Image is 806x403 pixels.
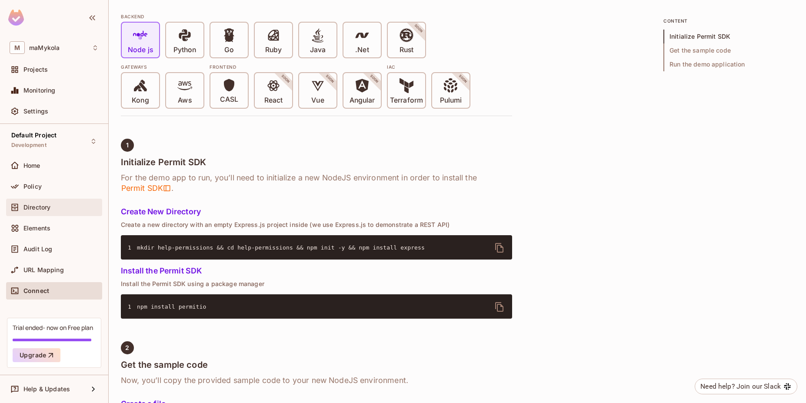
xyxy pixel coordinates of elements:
p: Pulumi [440,96,462,105]
span: Elements [23,225,50,232]
span: Directory [23,204,50,211]
span: Policy [23,183,42,190]
span: URL Mapping [23,266,64,273]
h5: Create New Directory [121,207,512,216]
span: mkdir help-permissions && cd help-permissions && npm init -y && npm install express [137,244,425,251]
p: Create a new directory with an empty Express.js project inside (we use Express.js to demonstrate ... [121,221,512,228]
span: 1 [126,142,129,149]
p: content [663,17,794,24]
h6: For the demo app to run, you’ll need to initialize a new NodeJS environment in order to install t... [121,173,512,193]
span: SOON [313,62,347,96]
p: Rust [400,46,413,54]
span: Connect [23,287,49,294]
p: React [264,96,283,105]
span: Monitoring [23,87,56,94]
span: Permit SDK [121,183,171,193]
span: 2 [125,344,129,351]
span: Projects [23,66,48,73]
span: npm install permitio [137,303,206,310]
div: Trial ended- now on Free plan [13,323,93,332]
span: SOON [446,62,480,96]
span: M [10,41,25,54]
span: Help & Updates [23,386,70,393]
span: Get the sample code [663,43,794,57]
span: SOON [269,62,303,96]
p: Go [224,46,234,54]
div: IAC [387,63,470,70]
span: 1 [128,303,137,311]
p: Ruby [265,46,282,54]
span: Settings [23,108,48,115]
div: Frontend [210,63,382,70]
p: Kong [132,96,149,105]
span: Audit Log [23,246,52,253]
h4: Get the sample code [121,360,512,370]
p: Terraform [390,96,423,105]
p: Vue [311,96,324,105]
p: .Net [355,46,369,54]
span: Development [11,142,47,149]
span: Home [23,162,40,169]
button: delete [489,237,510,258]
button: delete [489,296,510,317]
p: Aws [178,96,191,105]
p: CASL [220,95,238,104]
p: Angular [350,96,375,105]
h5: Install the Permit SDK [121,266,512,275]
div: Need help? Join our Slack [700,381,781,392]
p: Node js [128,46,153,54]
h6: Now, you’ll copy the provided sample code to your new NodeJS environment. [121,375,512,386]
span: 1 [128,243,137,252]
h4: Initialize Permit SDK [121,157,512,167]
div: Gateways [121,63,204,70]
p: Java [310,46,326,54]
span: SOON [357,62,391,96]
span: Workspace: maMykola [29,44,60,51]
span: Default Project [11,132,57,139]
p: Python [173,46,196,54]
span: Run the demo application [663,57,794,71]
span: Initialize Permit SDK [663,30,794,43]
span: SOON [402,12,436,46]
div: BACKEND [121,13,512,20]
p: Install the Permit SDK using a package manager [121,280,512,287]
img: SReyMgAAAABJRU5ErkJggg== [8,10,24,26]
button: Upgrade [13,348,60,362]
